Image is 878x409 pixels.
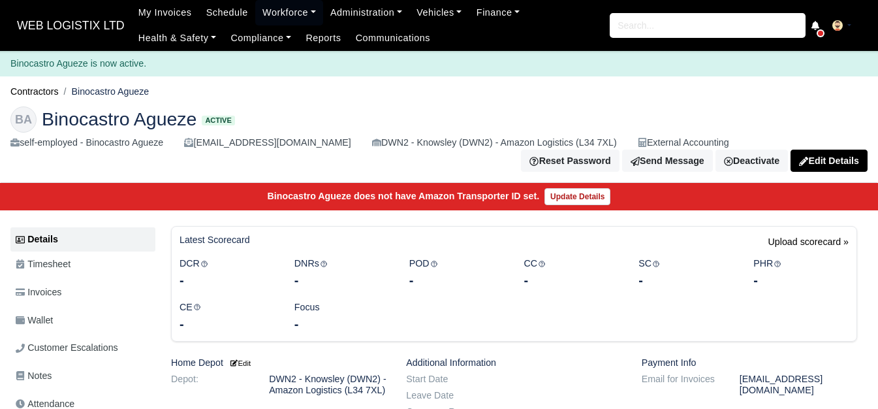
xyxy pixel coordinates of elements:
[131,25,224,51] a: Health & Safety
[753,271,849,289] div: -
[768,235,849,256] a: Upload scorecard »
[524,271,619,289] div: -
[16,257,71,272] span: Timesheet
[294,315,390,333] div: -
[10,13,131,39] a: WEB LOGISTIX LTD
[622,150,713,172] a: Send Message
[223,25,298,51] a: Compliance
[16,340,118,355] span: Customer Escalations
[514,256,629,289] div: CC
[298,25,348,51] a: Reports
[544,188,610,205] a: Update Details
[16,313,53,328] span: Wallet
[10,227,155,252] a: Details
[791,150,868,172] a: Edit Details
[42,110,196,128] span: Binocastro Agueze
[409,271,505,289] div: -
[180,271,275,289] div: -
[372,135,617,150] div: DWN2 - Knowsley (DWN2) - Amazon Logistics (L34 7XL)
[642,357,857,368] h6: Payment Info
[170,300,285,333] div: CE
[228,359,251,367] small: Edit
[10,280,155,305] a: Invoices
[59,84,149,99] li: Binocastro Agueze
[202,116,234,125] span: Active
[1,96,877,184] div: Binocastro Agueze
[10,308,155,333] a: Wallet
[632,374,730,396] dt: Email for Invoices
[730,374,867,396] dd: [EMAIL_ADDRESS][DOMAIN_NAME]
[10,135,163,150] div: self-employed - Binocastro Agueze
[638,271,734,289] div: -
[170,256,285,289] div: DCR
[16,368,52,384] span: Notes
[161,374,259,396] dt: Depot:
[396,390,494,401] dt: Leave Date
[16,285,61,300] span: Invoices
[638,135,729,150] div: External Accounting
[10,363,155,389] a: Notes
[744,256,858,289] div: PHR
[10,335,155,361] a: Customer Escalations
[10,86,59,97] a: Contractors
[715,150,788,172] a: Deactivate
[285,256,400,289] div: DNRs
[180,315,275,333] div: -
[259,374,396,396] dd: DWN2 - Knowsley (DWN2) - Amazon Logistics (L34 7XL)
[396,374,494,385] dt: Start Date
[406,357,621,368] h6: Additional Information
[171,357,386,368] h6: Home Depot
[610,13,806,38] input: Search...
[294,271,390,289] div: -
[521,150,619,172] button: Reset Password
[184,135,351,150] div: [EMAIL_ADDRESS][DOMAIN_NAME]
[285,300,400,333] div: Focus
[228,357,251,368] a: Edit
[10,252,155,277] a: Timesheet
[349,25,438,51] a: Communications
[400,256,514,289] div: POD
[10,106,37,133] div: BA
[629,256,744,289] div: SC
[180,235,250,246] h6: Latest Scorecard
[10,12,131,39] span: WEB LOGISTIX LTD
